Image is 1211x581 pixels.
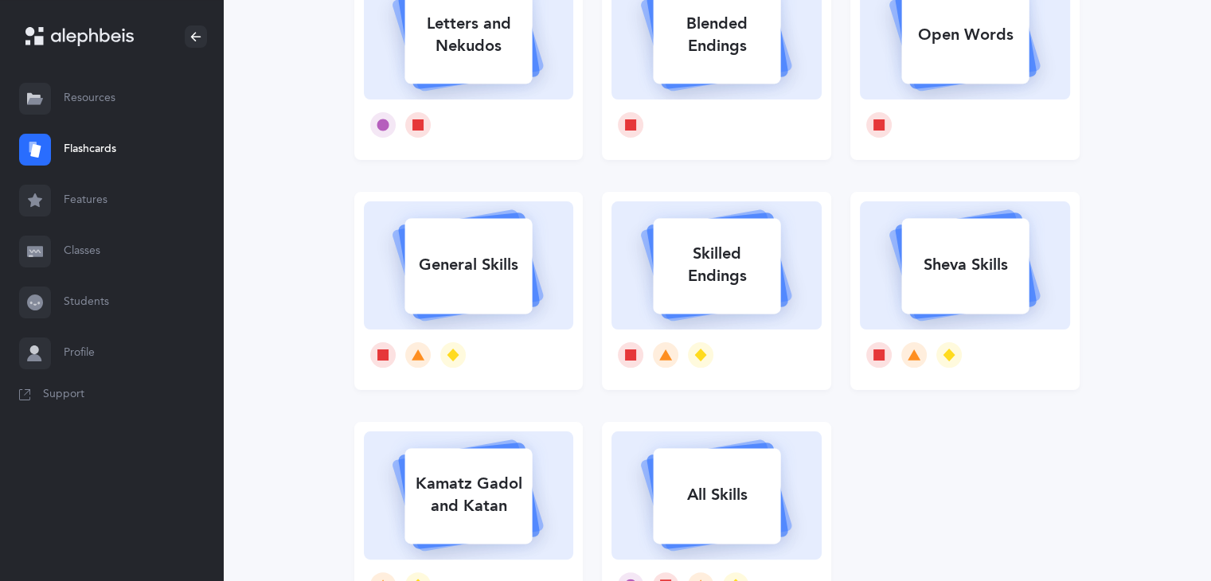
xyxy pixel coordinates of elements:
div: Skilled Endings [653,233,780,297]
div: Kamatz Gadol and Katan [404,463,532,527]
div: Blended Endings [653,3,780,67]
div: Letters and Nekudos [404,3,532,67]
span: Support [43,387,84,403]
div: General Skills [404,244,532,286]
div: Open Words [901,14,1029,56]
div: Sheva Skills [901,244,1029,286]
div: All Skills [653,474,780,516]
